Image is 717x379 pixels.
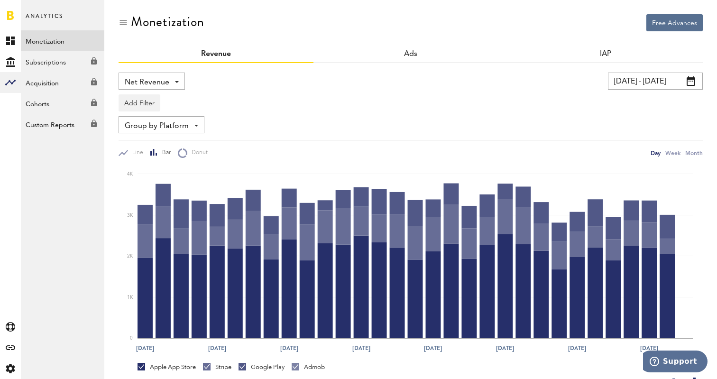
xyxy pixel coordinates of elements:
span: Analytics [26,10,63,30]
text: 2K [127,254,133,259]
a: IAP [600,50,611,58]
a: Monetization [21,30,104,51]
a: Ads [404,50,417,58]
a: Acquisition [21,72,104,93]
span: Donut [187,149,208,157]
text: [DATE] [352,344,370,352]
div: Google Play [239,363,285,371]
a: Subscriptions [21,51,104,72]
div: Apple App Store [138,363,196,371]
button: Free Advances [646,14,703,31]
a: Custom Reports [21,114,104,135]
text: 0 [130,336,133,341]
span: Bar [158,149,171,157]
text: [DATE] [208,344,226,352]
span: Group by Platform [125,118,189,134]
div: Admob [292,363,325,371]
text: [DATE] [280,344,298,352]
text: 4K [127,172,133,176]
a: Cohorts [21,93,104,114]
div: Monetization [131,14,204,29]
span: Net Revenue [125,74,169,91]
text: [DATE] [568,344,586,352]
text: [DATE] [424,344,442,352]
div: Month [685,148,703,158]
text: [DATE] [640,344,658,352]
span: Line [128,149,143,157]
div: Stripe [203,363,231,371]
text: [DATE] [136,344,154,352]
div: Week [665,148,680,158]
text: 3K [127,213,133,218]
button: Add Filter [119,94,160,111]
text: 1K [127,295,133,300]
text: [DATE] [496,344,514,352]
div: Day [651,148,661,158]
a: Revenue [201,50,231,58]
iframe: Opens a widget where you can find more information [643,351,708,374]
